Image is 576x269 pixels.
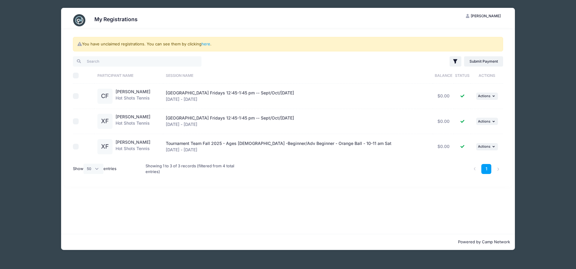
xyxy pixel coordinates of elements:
[478,144,490,149] span: Actions
[471,14,501,18] span: [PERSON_NAME]
[461,11,506,21] button: [PERSON_NAME]
[476,93,498,100] button: Actions
[166,90,294,95] span: [GEOGRAPHIC_DATA] Fridays 12:45-1:45 pm -- Sept/Oct/[DATE]
[146,159,249,179] div: Showing 1 to 3 of 3 records (filtered from 4 total entries)
[433,67,454,84] th: Balance: activate to sort column ascending
[83,164,103,174] select: Showentries
[116,114,150,119] a: [PERSON_NAME]
[97,139,113,154] div: XF
[116,139,150,154] div: Hot Shots Tennis
[66,239,510,245] p: Powered by Camp Network
[454,67,471,84] th: Status: activate to sort column ascending
[97,144,113,149] a: XF
[73,56,201,67] input: Search
[97,114,113,129] div: XF
[163,67,433,84] th: Session Name: activate to sort column ascending
[476,143,498,150] button: Actions
[166,90,430,103] div: [DATE] - [DATE]
[201,41,210,46] a: here
[94,67,163,84] th: Participant Name: activate to sort column ascending
[433,84,454,109] td: $0.00
[73,14,85,26] img: CampNetwork
[166,140,430,153] div: [DATE] - [DATE]
[471,67,503,84] th: Actions: activate to sort column ascending
[116,139,150,145] a: [PERSON_NAME]
[433,134,454,159] td: $0.00
[433,109,454,134] td: $0.00
[97,89,113,104] div: CF
[116,89,150,104] div: Hot Shots Tennis
[166,141,391,146] span: Tournament Team Fall 2025 - Ages [DEMOGRAPHIC_DATA] -Beginner/Adv Beginner - Orange Ball - 10-11 ...
[97,94,113,99] a: CF
[464,56,503,67] a: Submit Payment
[73,164,116,174] label: Show entries
[73,37,503,51] div: You have unclaimed registrations. You can see them by clicking .
[166,115,294,120] span: [GEOGRAPHIC_DATA] Fridays 12:45-1:45 pm -- Sept/Oct/[DATE]
[97,119,113,124] a: XF
[116,114,150,129] div: Hot Shots Tennis
[476,118,498,125] button: Actions
[116,89,150,94] a: [PERSON_NAME]
[481,164,491,174] a: 1
[478,119,490,123] span: Actions
[166,115,430,128] div: [DATE] - [DATE]
[94,16,138,22] h3: My Registrations
[478,94,490,98] span: Actions
[73,67,94,84] th: Select All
